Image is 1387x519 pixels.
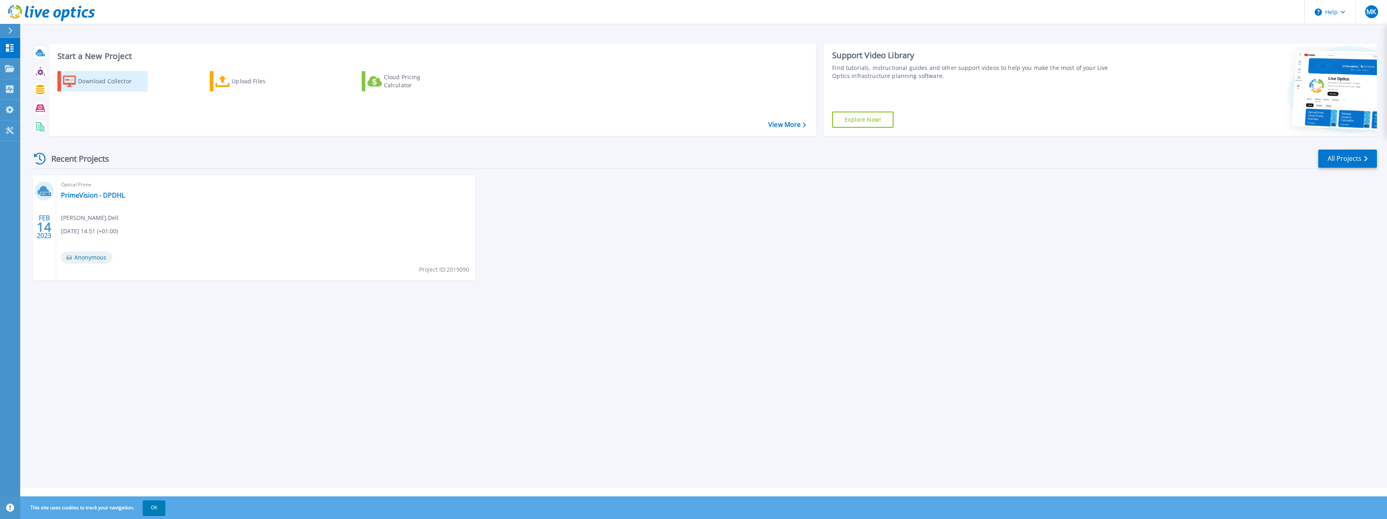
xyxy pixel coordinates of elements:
span: Anonymous [61,251,112,264]
span: MK [1366,8,1376,15]
a: Explore Now! [832,112,894,128]
div: Recent Projects [31,149,120,169]
div: Upload Files [232,73,296,89]
a: View More [768,121,806,129]
a: PrimeVision - DPDHL [61,191,125,199]
div: Cloud Pricing Calculator [384,73,449,89]
h3: Start a New Project [57,52,805,61]
span: Project ID: 2019090 [419,265,469,274]
span: This site uses cookies to track your navigation. [22,500,165,515]
span: Optical Prime [61,180,470,189]
a: Download Collector [57,71,148,91]
div: FEB 2023 [36,212,52,242]
div: Find tutorials, instructional guides and other support videos to help you make the most of your L... [832,64,1121,80]
a: All Projects [1318,150,1377,168]
span: [DATE] 14:51 (+01:00) [61,227,118,236]
button: OK [143,500,165,515]
span: 14 [37,224,51,230]
span: [PERSON_NAME] , Dell [61,213,118,222]
div: Support Video Library [832,50,1121,61]
a: Upload Files [210,71,300,91]
div: Download Collector [78,73,143,89]
a: Cloud Pricing Calculator [362,71,452,91]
